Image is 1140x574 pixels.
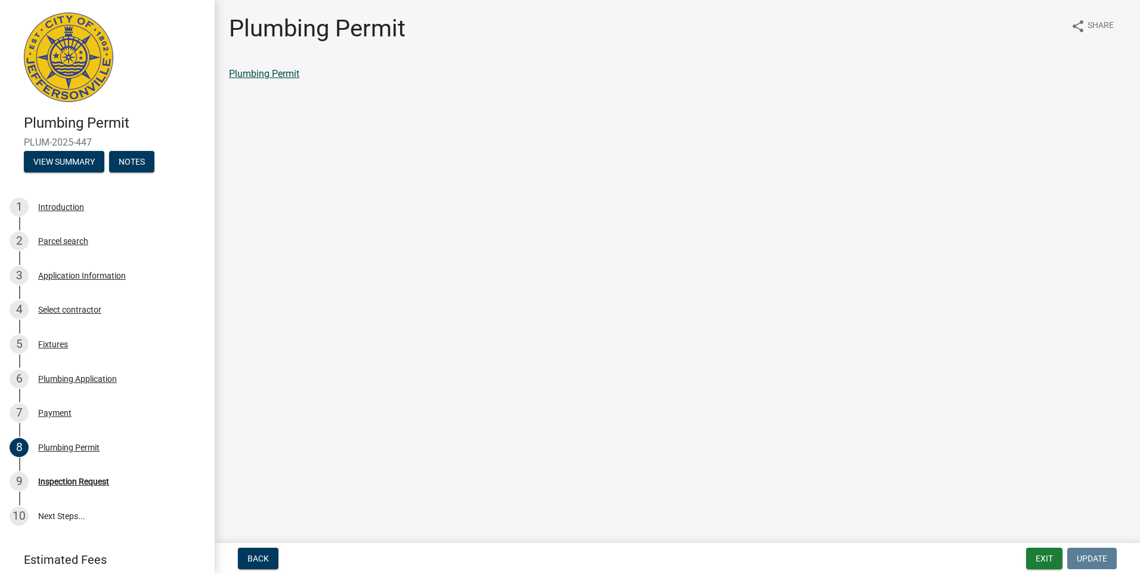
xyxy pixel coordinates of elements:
span: Back [247,554,269,563]
span: PLUM-2025-447 [24,137,191,148]
button: Update [1067,548,1117,569]
a: Estimated Fees [10,548,196,572]
button: Back [238,548,278,569]
div: Introduction [38,203,84,211]
div: 9 [10,472,29,491]
div: 2 [10,232,29,251]
button: Notes [109,151,154,172]
span: Update [1077,554,1107,563]
div: 8 [10,438,29,457]
div: 7 [10,403,29,422]
div: Fixtures [38,340,68,348]
h4: Plumbing Permit [24,115,205,132]
a: Plumbing Permit [229,68,299,79]
div: Application Information [38,271,126,280]
div: 3 [10,266,29,285]
div: Plumbing Permit [38,443,100,452]
span: Share [1088,19,1114,33]
h1: Plumbing Permit [229,14,405,43]
wm-modal-confirm: Summary [24,158,104,167]
wm-modal-confirm: Notes [109,158,154,167]
div: 5 [10,335,29,354]
div: Plumbing Application [38,375,117,383]
button: Exit [1026,548,1062,569]
i: share [1071,19,1085,33]
button: View Summary [24,151,104,172]
div: Select contractor [38,305,101,314]
div: Inspection Request [38,477,109,486]
button: shareShare [1061,14,1123,38]
div: Payment [38,409,72,417]
div: 1 [10,197,29,217]
div: 6 [10,369,29,388]
div: 4 [10,300,29,319]
img: City of Jeffersonville, Indiana [24,13,113,102]
div: Parcel search [38,237,88,245]
div: 10 [10,507,29,526]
